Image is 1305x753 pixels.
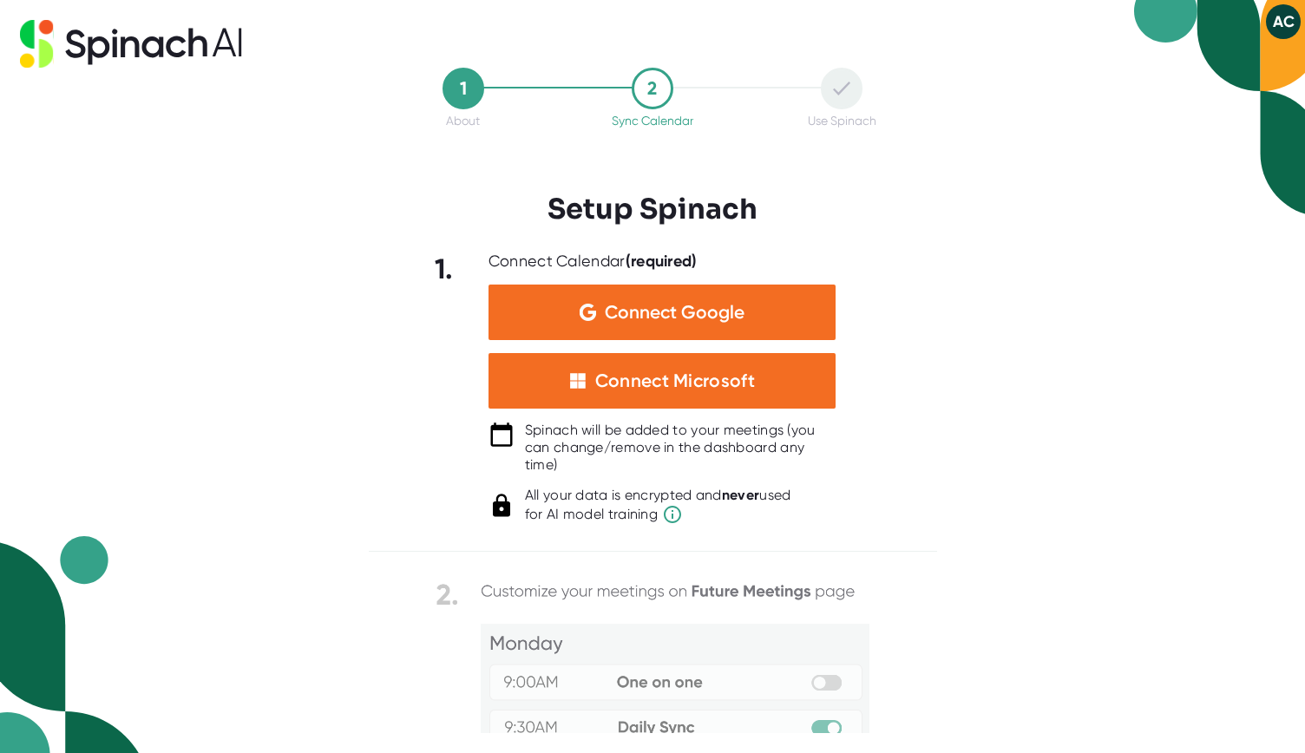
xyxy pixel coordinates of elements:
[446,114,480,128] div: About
[525,422,836,474] div: Spinach will be added to your meetings (you can change/remove in the dashboard any time)
[808,114,876,128] div: Use Spinach
[569,372,587,390] img: microsoft-white-squares.05348b22b8389b597c576c3b9d3cf43b.svg
[632,68,673,109] div: 2
[605,304,744,321] span: Connect Google
[626,252,698,271] b: (required)
[489,252,698,272] div: Connect Calendar
[525,487,791,525] div: All your data is encrypted and used
[595,370,755,392] div: Connect Microsoft
[443,68,484,109] div: 1
[612,114,693,128] div: Sync Calendar
[548,193,757,226] h3: Setup Spinach
[435,252,454,285] b: 1.
[525,504,791,525] span: for AI model training
[722,487,760,503] b: never
[580,304,596,321] img: Aehbyd4JwY73AAAAAElFTkSuQmCC
[1266,4,1301,39] button: AC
